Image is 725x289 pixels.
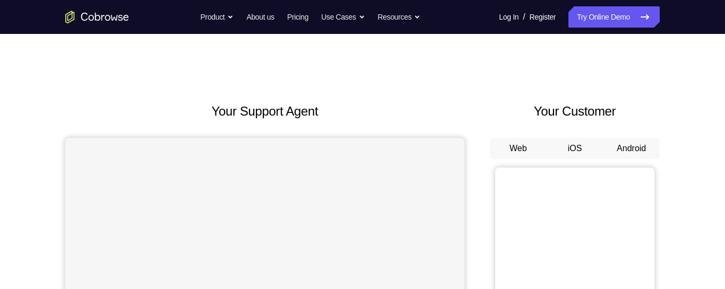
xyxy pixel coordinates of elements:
[378,6,421,28] button: Resources
[568,6,660,28] a: Try Online Demo
[530,6,556,28] a: Register
[246,6,274,28] a: About us
[65,11,129,23] a: Go to the home page
[523,11,525,23] span: /
[201,6,234,28] button: Product
[603,138,660,159] button: Android
[490,138,547,159] button: Web
[490,102,660,121] h2: Your Customer
[499,6,519,28] a: Log In
[547,138,603,159] button: iOS
[287,6,308,28] a: Pricing
[65,102,464,121] h2: Your Support Agent
[321,6,365,28] button: Use Cases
